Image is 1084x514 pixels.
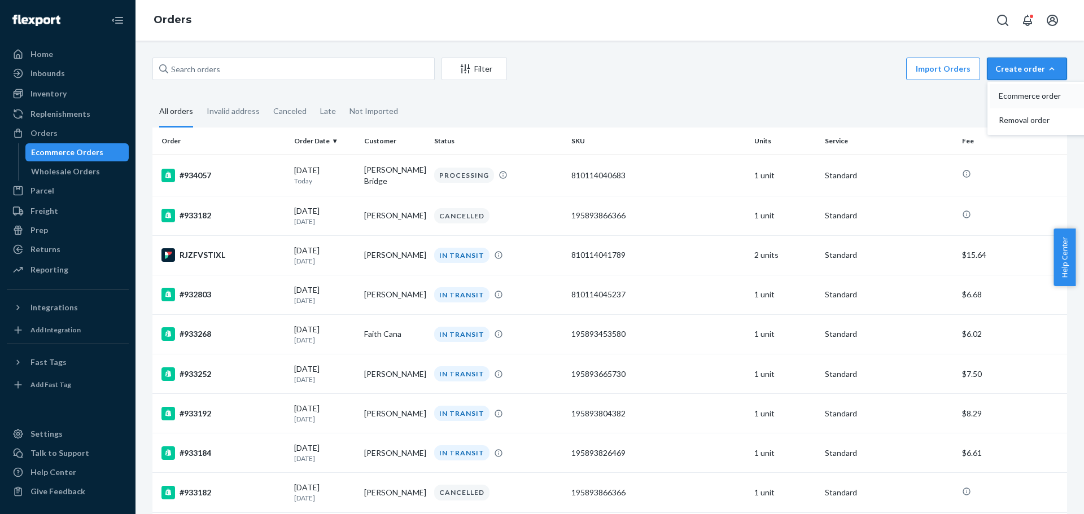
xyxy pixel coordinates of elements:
[750,275,820,314] td: 1 unit
[364,136,425,146] div: Customer
[434,327,489,342] div: IN TRANSIT
[30,225,48,236] div: Prep
[25,143,129,161] a: Ecommerce Orders
[30,486,85,497] div: Give Feedback
[1041,9,1064,32] button: Open account menu
[294,245,355,266] div: [DATE]
[7,444,129,462] a: Talk to Support
[7,85,129,103] a: Inventory
[30,325,81,335] div: Add Integration
[294,256,355,266] p: [DATE]
[30,467,76,478] div: Help Center
[7,425,129,443] a: Settings
[360,196,430,235] td: [PERSON_NAME]
[906,58,980,80] button: Import Orders
[30,447,89,459] div: Talk to Support
[987,58,1067,80] button: Create orderEcommerce orderRemoval order
[161,367,285,381] div: #933252
[825,249,953,261] p: Standard
[750,354,820,394] td: 1 unit
[958,235,1067,275] td: $15.64
[30,205,58,217] div: Freight
[7,45,129,63] a: Home
[571,170,745,181] div: 810114040683
[30,428,63,440] div: Settings
[750,473,820,512] td: 1 unit
[30,49,53,60] div: Home
[106,9,129,32] button: Close Navigation
[161,486,285,499] div: #933182
[825,368,953,380] p: Standard
[7,124,129,142] a: Orders
[571,487,745,498] div: 195893866366
[7,261,129,279] a: Reporting
[434,406,489,421] div: IN TRANSIT
[1054,229,1076,286] button: Help Center
[958,128,1067,155] th: Fee
[7,182,129,200] a: Parcel
[571,447,745,459] div: 195893826469
[958,433,1067,473] td: $6.61
[31,147,103,158] div: Ecommerce Orders
[7,298,129,317] button: Integrations
[294,324,355,345] div: [DATE]
[30,302,78,313] div: Integrations
[750,314,820,354] td: 1 unit
[294,165,355,186] div: [DATE]
[825,170,953,181] p: Standard
[7,482,129,500] button: Give Feedback
[750,433,820,473] td: 1 unit
[825,408,953,419] p: Standard
[294,296,355,305] p: [DATE]
[161,446,285,460] div: #933184
[294,442,355,463] div: [DATE]
[571,408,745,419] div: 195893804382
[434,485,489,500] div: CANCELLED
[571,289,745,300] div: 810114045237
[294,205,355,226] div: [DATE]
[30,108,90,120] div: Replenishments
[571,210,745,221] div: 195893866366
[958,354,1067,394] td: $7.50
[7,221,129,239] a: Prep
[825,210,953,221] p: Standard
[30,244,60,255] div: Returns
[958,314,1067,354] td: $6.02
[360,433,430,473] td: [PERSON_NAME]
[294,217,355,226] p: [DATE]
[7,240,129,258] a: Returns
[294,493,355,503] p: [DATE]
[290,128,360,155] th: Order Date
[31,166,100,177] div: Wholesale Orders
[434,445,489,460] div: IN TRANSIT
[294,375,355,384] p: [DATE]
[825,289,953,300] p: Standard
[571,249,745,261] div: 810114041789
[442,58,507,80] button: Filter
[360,275,430,314] td: [PERSON_NAME]
[7,202,129,220] a: Freight
[360,354,430,394] td: [PERSON_NAME]
[360,314,430,354] td: Faith Cana
[825,328,953,340] p: Standard
[571,368,745,380] div: 195893665730
[999,92,1069,100] span: Ecommerce order
[161,169,285,182] div: #934057
[750,128,820,155] th: Units
[294,403,355,424] div: [DATE]
[442,63,506,74] div: Filter
[145,4,200,37] ol: breadcrumbs
[750,155,820,196] td: 1 unit
[161,407,285,420] div: #933192
[294,482,355,503] div: [DATE]
[571,328,745,340] div: 195893453580
[991,9,1014,32] button: Open Search Box
[161,288,285,301] div: #932803
[320,96,336,126] div: Late
[434,248,489,263] div: IN TRANSIT
[30,357,67,368] div: Fast Tags
[30,185,54,196] div: Parcel
[360,394,430,433] td: [PERSON_NAME]
[434,366,489,381] div: IN TRANSIT
[161,248,285,262] div: RJZFVSTIXL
